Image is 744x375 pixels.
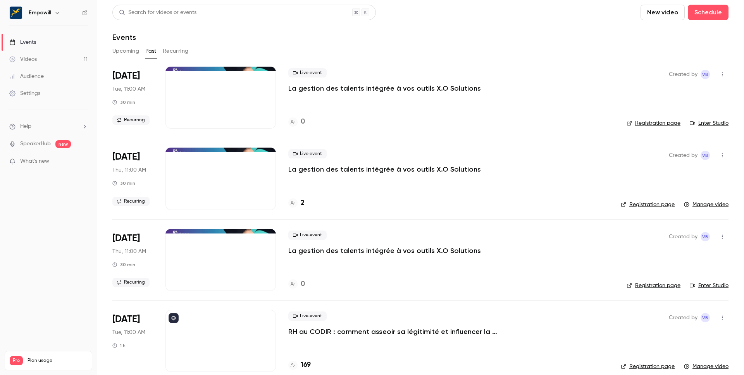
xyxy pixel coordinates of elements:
span: Victoire Baba [701,151,710,160]
span: VB [702,232,708,241]
a: Enter Studio [690,119,728,127]
span: [DATE] [112,151,140,163]
div: Jun 24 Tue, 11:00 AM (Europe/Paris) [112,67,153,129]
a: RH au CODIR : comment asseoir sa légitimité et influencer la stratégie ? [288,327,521,336]
button: Recurring [163,45,189,57]
span: Created by [669,313,697,322]
a: 0 [288,279,305,289]
a: 0 [288,117,305,127]
h4: 0 [301,279,305,289]
img: Empowill [10,7,22,19]
a: Enter Studio [690,282,728,289]
span: Plan usage [28,358,87,364]
span: [DATE] [112,232,140,244]
button: Schedule [688,5,728,20]
span: What's new [20,157,49,165]
span: Recurring [112,197,150,206]
span: Live event [288,231,327,240]
div: Settings [9,89,40,97]
span: VB [702,151,708,160]
h1: Events [112,33,136,42]
a: SpeakerHub [20,140,51,148]
span: Tue, 11:00 AM [112,329,145,336]
a: Registration page [627,119,680,127]
h4: 0 [301,117,305,127]
a: La gestion des talents intégrée à vos outils X.O Solutions [288,246,481,255]
span: Tue, 11:00 AM [112,85,145,93]
span: Pro [10,356,23,365]
span: Help [20,122,31,131]
div: 30 min [112,99,135,105]
button: Upcoming [112,45,139,57]
a: 2 [288,198,305,208]
span: new [55,140,71,148]
div: Search for videos or events [119,9,196,17]
span: Thu, 11:00 AM [112,166,146,174]
span: VB [702,70,708,79]
h4: 2 [301,198,305,208]
span: Victoire Baba [701,70,710,79]
div: Jun 19 Thu, 11:00 AM (Europe/Paris) [112,148,153,210]
span: [DATE] [112,313,140,325]
div: 30 min [112,180,135,186]
span: [DATE] [112,70,140,82]
span: Live event [288,68,327,77]
button: New video [641,5,685,20]
a: Registration page [627,282,680,289]
a: 169 [288,360,311,370]
span: Live event [288,311,327,321]
div: Events [9,38,36,46]
span: Live event [288,149,327,158]
h6: Empowill [29,9,51,17]
a: La gestion des talents intégrée à vos outils X.O Solutions [288,84,481,93]
div: Jun 10 Tue, 11:00 AM (Europe/Paris) [112,310,153,372]
span: Victoire Baba [701,232,710,241]
div: Jun 12 Thu, 11:00 AM (Europe/Paris) [112,229,153,291]
a: La gestion des talents intégrée à vos outils X.O Solutions [288,165,481,174]
span: Created by [669,70,697,79]
a: Registration page [621,363,675,370]
span: Victoire Baba [701,313,710,322]
button: Past [145,45,157,57]
a: Manage video [684,363,728,370]
span: Recurring [112,278,150,287]
a: Manage video [684,201,728,208]
span: Created by [669,232,697,241]
div: Videos [9,55,37,63]
span: VB [702,313,708,322]
span: Recurring [112,115,150,125]
div: Audience [9,72,44,80]
a: Registration page [621,201,675,208]
div: 1 h [112,342,126,349]
span: Created by [669,151,697,160]
h4: 169 [301,360,311,370]
span: Thu, 11:00 AM [112,248,146,255]
li: help-dropdown-opener [9,122,88,131]
div: 30 min [112,261,135,268]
